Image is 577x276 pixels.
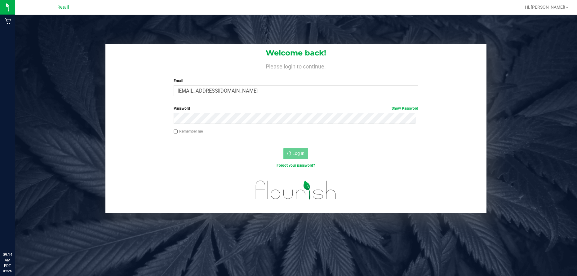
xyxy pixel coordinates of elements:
p: 09/26 [3,269,12,273]
label: Email [174,78,418,84]
label: Remember me [174,129,203,134]
span: Hi, [PERSON_NAME]! [525,5,565,10]
button: Log In [283,148,308,159]
span: Password [174,106,190,111]
a: Show Password [392,106,418,111]
a: Forgot your password? [277,163,315,168]
p: 09:14 AM EDT [3,252,12,269]
h1: Welcome back! [105,49,486,57]
inline-svg: Retail [5,18,11,24]
img: flourish_logo.svg [248,175,344,205]
span: Log In [292,151,304,156]
span: Retail [57,5,69,10]
h4: Please login to continue. [105,62,486,69]
input: Remember me [174,129,178,134]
